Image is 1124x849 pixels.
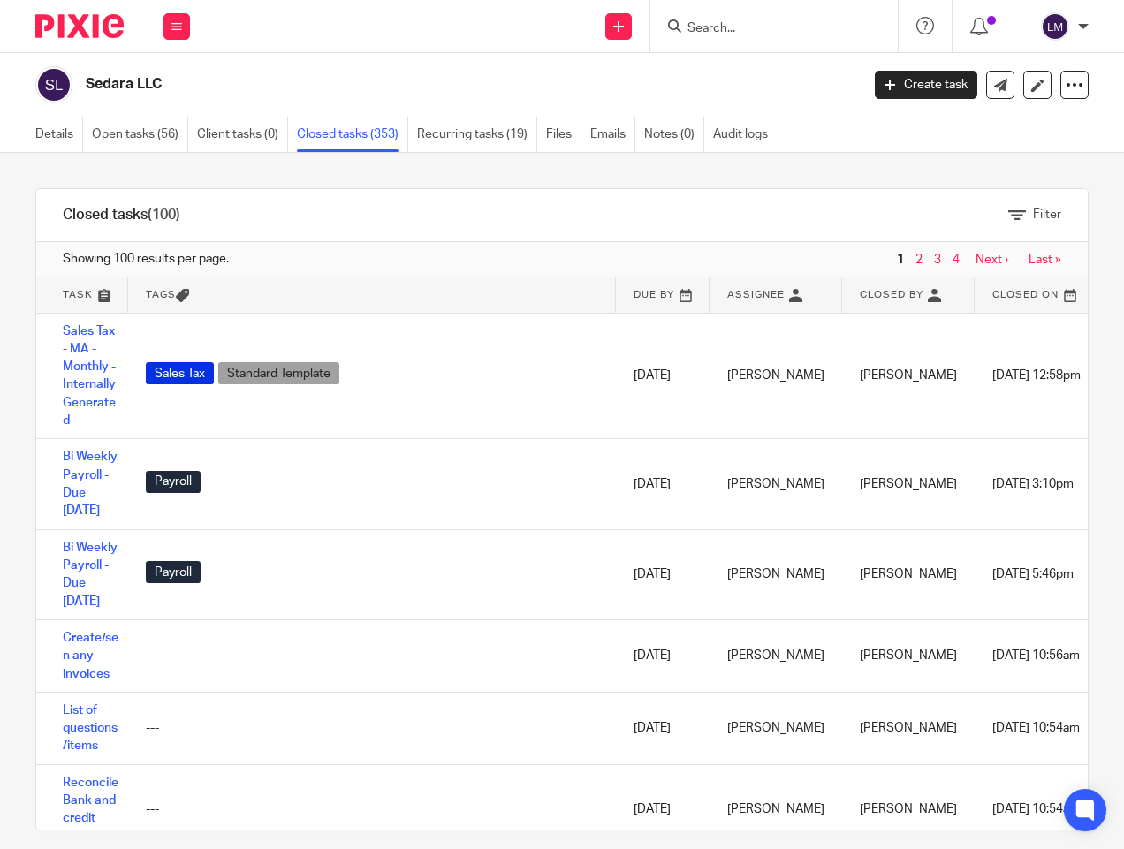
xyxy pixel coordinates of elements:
span: (100) [148,208,180,222]
a: Open tasks (56) [92,117,188,152]
td: [PERSON_NAME] [710,529,842,619]
a: Audit logs [713,117,777,152]
a: Bi Weekly Payroll - Due [DATE] [63,451,118,517]
img: svg%3E [1041,12,1069,41]
a: Create task [875,71,977,99]
td: [DATE] [616,692,710,764]
a: Sales Tax - MA - Monthly - Internally Generated [63,325,116,428]
div: --- [146,647,598,664]
a: Reconcile Bank and credit card [63,777,118,843]
span: [PERSON_NAME] [860,568,957,580]
nav: pager [892,253,1061,267]
td: [PERSON_NAME] [710,313,842,439]
td: [DATE] [616,529,710,619]
img: Pixie [35,14,124,38]
a: Closed tasks (353) [297,117,408,152]
a: Emails [590,117,635,152]
span: [PERSON_NAME] [860,369,957,382]
td: [PERSON_NAME] [710,619,842,692]
a: List of questions/items [63,704,118,753]
td: [DATE] [616,619,710,692]
div: --- [146,800,598,818]
a: Details [35,117,83,152]
span: 1 [892,249,908,270]
span: Payroll [146,471,201,493]
span: [DATE] 3:10pm [992,478,1074,490]
span: Filter [1033,208,1061,221]
h2: Sedara LLC [86,75,695,94]
td: [DATE] [616,439,710,529]
a: Next › [976,254,1008,266]
a: Last » [1029,254,1061,266]
td: [PERSON_NAME] [710,439,842,529]
span: Payroll [146,561,201,583]
a: Files [546,117,581,152]
a: Bi Weekly Payroll - Due [DATE] [63,542,118,608]
span: [PERSON_NAME] [860,478,957,490]
input: Search [686,21,845,37]
th: Tags [128,277,616,313]
a: 3 [934,254,941,266]
div: --- [146,719,598,737]
span: [DATE] 10:54am [992,722,1080,734]
a: 2 [915,254,923,266]
span: [PERSON_NAME] [860,803,957,815]
span: Sales Tax [146,362,214,384]
a: Notes (0) [644,117,704,152]
span: [PERSON_NAME] [860,649,957,662]
img: svg%3E [35,66,72,103]
a: Recurring tasks (19) [417,117,537,152]
a: Create/sen any invoices [63,632,118,680]
span: Showing 100 results per page. [63,250,229,268]
span: [DATE] 5:46pm [992,568,1074,580]
a: 4 [953,254,960,266]
span: Standard Template [218,362,339,384]
span: [DATE] 10:54am [992,803,1080,815]
td: [PERSON_NAME] [710,692,842,764]
span: [DATE] 12:58pm [992,369,1081,382]
span: [DATE] 10:56am [992,649,1080,662]
a: Client tasks (0) [197,117,288,152]
h1: Closed tasks [63,206,180,224]
span: [PERSON_NAME] [860,722,957,734]
td: [DATE] [616,313,710,439]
